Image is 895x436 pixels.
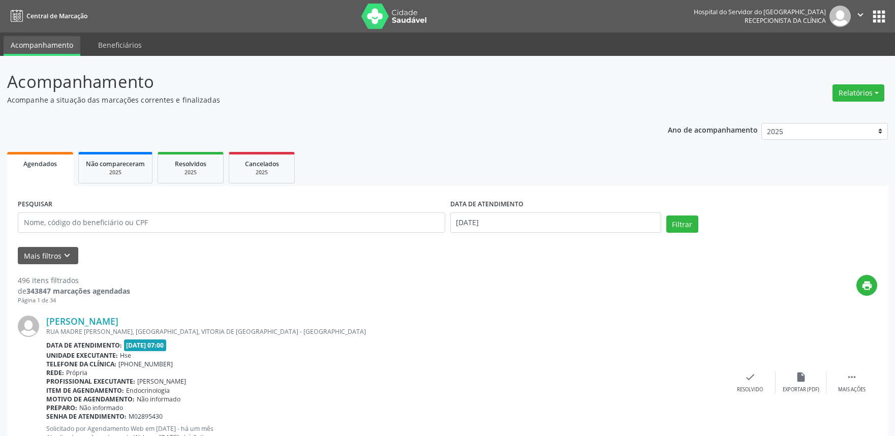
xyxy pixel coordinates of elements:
[855,9,866,20] i: 
[450,197,523,212] label: DATA DE ATENDIMENTO
[120,351,131,360] span: Hse
[18,286,130,296] div: de
[846,371,857,383] i: 
[66,368,87,377] span: Própria
[745,16,826,25] span: Recepcionista da clínica
[851,6,870,27] button: 
[18,197,52,212] label: PESQUISAR
[86,160,145,168] span: Não compareceram
[175,160,206,168] span: Resolvidos
[46,395,135,403] b: Motivo de agendamento:
[668,123,758,136] p: Ano de acompanhamento
[79,403,123,412] span: Não informado
[126,386,170,395] span: Endocrinologia
[783,386,819,393] div: Exportar (PDF)
[745,371,756,383] i: check
[737,386,763,393] div: Resolvido
[856,275,877,296] button: print
[7,95,624,105] p: Acompanhe a situação das marcações correntes e finalizadas
[7,69,624,95] p: Acompanhamento
[118,360,173,368] span: [PHONE_NUMBER]
[137,395,180,403] span: Não informado
[165,169,216,176] div: 2025
[23,160,57,168] span: Agendados
[137,377,186,386] span: [PERSON_NAME]
[129,412,163,421] span: M02895430
[46,403,77,412] b: Preparo:
[18,247,78,265] button: Mais filtroskeyboard_arrow_down
[450,212,661,233] input: Selecione um intervalo
[245,160,279,168] span: Cancelados
[4,36,80,56] a: Acompanhamento
[7,8,87,24] a: Central de Marcação
[666,215,698,233] button: Filtrar
[694,8,826,16] div: Hospital do Servidor do [GEOGRAPHIC_DATA]
[18,296,130,305] div: Página 1 de 34
[236,169,287,176] div: 2025
[46,327,725,336] div: RUA MADRE [PERSON_NAME], [GEOGRAPHIC_DATA], VITORIA DE [GEOGRAPHIC_DATA] - [GEOGRAPHIC_DATA]
[61,250,73,261] i: keyboard_arrow_down
[124,339,167,351] span: [DATE] 07:00
[26,286,130,296] strong: 343847 marcações agendadas
[832,84,884,102] button: Relatórios
[46,377,135,386] b: Profissional executante:
[838,386,866,393] div: Mais ações
[46,412,127,421] b: Senha de atendimento:
[46,386,124,395] b: Item de agendamento:
[18,316,39,337] img: img
[829,6,851,27] img: img
[795,371,807,383] i: insert_drive_file
[861,280,873,291] i: print
[870,8,888,25] button: apps
[18,275,130,286] div: 496 itens filtrados
[46,316,118,327] a: [PERSON_NAME]
[46,360,116,368] b: Telefone da clínica:
[26,12,87,20] span: Central de Marcação
[86,169,145,176] div: 2025
[46,368,64,377] b: Rede:
[46,351,118,360] b: Unidade executante:
[46,341,122,350] b: Data de atendimento:
[18,212,445,233] input: Nome, código do beneficiário ou CPF
[91,36,149,54] a: Beneficiários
